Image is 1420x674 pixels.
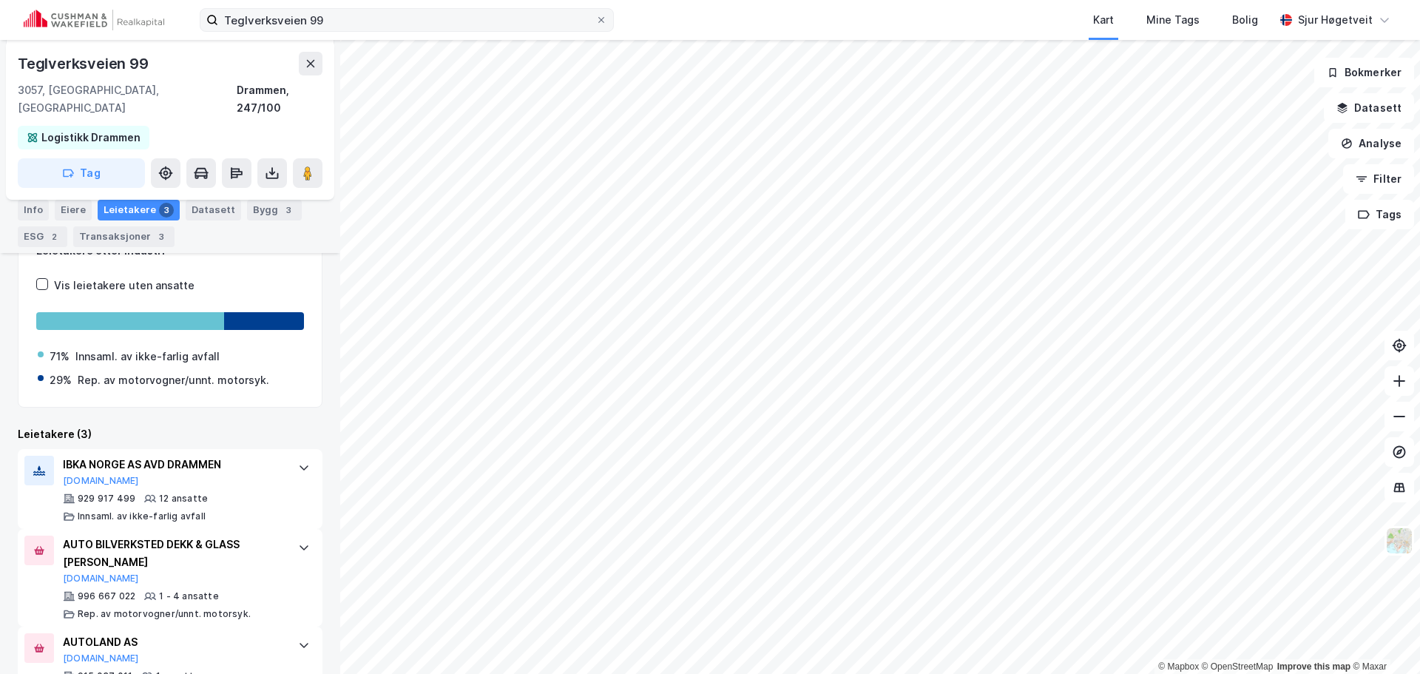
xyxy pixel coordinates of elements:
div: Leietakere (3) [18,425,322,443]
div: Transaksjoner [73,226,175,247]
a: Mapbox [1158,661,1199,672]
a: Improve this map [1277,661,1350,672]
div: 3057, [GEOGRAPHIC_DATA], [GEOGRAPHIC_DATA] [18,81,237,117]
input: Søk på adresse, matrikkel, gårdeiere, leietakere eller personer [218,9,595,31]
div: 29% [50,371,72,389]
div: Rep. av motorvogner/unnt. motorsyk. [78,608,251,620]
div: 71% [50,348,70,365]
div: Rep. av motorvogner/unnt. motorsyk. [78,371,269,389]
div: 3 [281,203,296,218]
img: cushman-wakefield-realkapital-logo.202ea83816669bd177139c58696a8fa1.svg [24,10,164,30]
div: 996 667 022 [78,590,135,602]
a: OpenStreetMap [1202,661,1274,672]
div: 2 [47,229,61,244]
div: Sjur Høgetveit [1298,11,1373,29]
div: 3 [159,203,174,218]
div: Bygg [247,200,302,220]
div: ESG [18,226,67,247]
div: Teglverksveien 99 [18,52,152,75]
div: Vis leietakere uten ansatte [54,277,195,294]
div: Bolig [1232,11,1258,29]
div: Logistikk Drammen [41,129,141,146]
div: Innsaml. av ikke-farlig avfall [78,510,206,522]
button: Filter [1343,164,1414,194]
button: Bokmerker [1314,58,1414,87]
div: Kontrollprogram for chat [1346,603,1420,674]
div: Drammen, 247/100 [237,81,322,117]
button: [DOMAIN_NAME] [63,475,139,487]
div: Innsaml. av ikke-farlig avfall [75,348,220,365]
div: 1 - 4 ansatte [159,590,219,602]
button: [DOMAIN_NAME] [63,573,139,584]
div: IBKA NORGE AS AVD DRAMMEN [63,456,283,474]
div: Info [18,200,49,220]
div: 3 [154,229,169,244]
button: Analyse [1328,129,1414,158]
div: AUTO BILVERKSTED DEKK & GLASS [PERSON_NAME] [63,536,283,571]
button: [DOMAIN_NAME] [63,653,139,664]
button: Datasett [1324,93,1414,123]
div: 929 917 499 [78,493,135,505]
img: Z [1385,527,1413,555]
iframe: Chat Widget [1346,603,1420,674]
div: Mine Tags [1146,11,1200,29]
div: Kart [1093,11,1114,29]
div: Datasett [186,200,241,220]
div: Leietakere [98,200,180,220]
div: Eiere [55,200,92,220]
div: AUTOLAND AS [63,633,283,651]
button: Tag [18,158,145,188]
button: Tags [1345,200,1414,229]
div: 12 ansatte [159,493,208,505]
